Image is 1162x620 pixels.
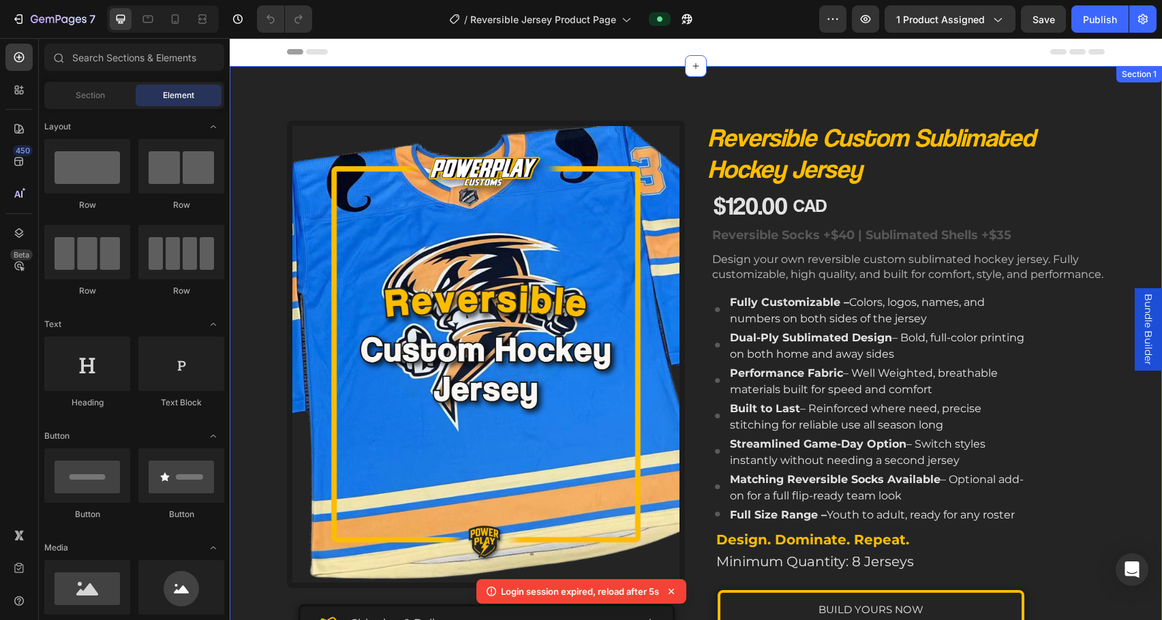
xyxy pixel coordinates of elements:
[485,375,491,380] img: Alt Image
[896,12,985,27] span: 1 product assigned
[487,493,835,510] p: Design. Dominate. Repeat.
[500,258,620,270] strong: Fully Customizable –
[500,293,662,306] strong: Dual-Ply Sublimated Design
[912,255,926,327] span: Bundle Builder
[485,305,491,309] img: Alt Image
[500,328,613,341] strong: Performance Fabric
[13,145,33,156] div: 450
[464,12,468,27] span: /
[1021,5,1066,33] button: Save
[44,397,130,409] div: Heading
[138,285,224,297] div: Row
[1116,553,1148,586] div: Open Intercom Messenger
[202,116,224,138] span: Toggle open
[76,89,105,102] span: Section
[44,199,130,211] div: Row
[1083,12,1117,27] div: Publish
[477,82,875,147] h1: Reversible Custom Sublimated Hockey Jersey
[589,562,694,580] p: Build yours now
[44,121,71,133] span: Layout
[500,327,799,360] p: – Well Weighted, breathable materials built for speed and comfort
[257,5,312,33] div: Undo/Redo
[138,508,224,521] div: Button
[500,364,570,377] strong: Built to Last
[1033,14,1055,25] span: Save
[202,425,224,447] span: Toggle open
[1071,5,1129,33] button: Publish
[500,399,677,412] strong: Streamlined Game-Day Option
[44,44,224,71] input: Search Sections & Elements
[202,313,224,335] span: Toggle open
[500,433,799,466] p: – Optional add-on for a full flip-ready team look
[5,5,102,33] button: 7
[485,411,491,416] img: Alt Image
[500,256,799,289] p: Colors, logos, names, and numbers on both sides of the jersey
[500,292,799,324] p: – Bold, full-color printing on both home and away sides
[483,215,874,243] p: Design your own reversible custom sublimated hockey jersey. Fully customizable, high quality, and...
[202,537,224,559] span: Toggle open
[488,552,795,591] a: Build yours now
[485,474,491,478] img: Alt Image
[44,508,130,521] div: Button
[485,340,491,345] img: Alt Image
[487,515,874,531] p: Minimum Quantity: 8 Jerseys
[485,446,491,451] img: Alt Image
[483,153,560,181] div: $120.00
[44,542,68,554] span: Media
[501,585,659,598] p: Login session expired, reload after 5s
[163,89,194,102] span: Element
[10,249,33,260] div: Beta
[500,435,711,448] strong: Matching Reversible Socks Available
[470,12,616,27] span: Reversible Jersey Product Page
[500,398,799,431] p: – Switch styles instantly without needing a second jersey
[121,578,228,591] span: Shipping & Delivery
[138,199,224,211] div: Row
[138,397,224,409] div: Text Block
[483,189,782,204] strong: Reversible Socks +$40 | Sublimated Shells +$35
[500,362,799,395] p: – Reinforced where need, precise stitching for reliable use all season long
[44,430,70,442] span: Button
[230,38,1162,620] iframe: Design area
[44,285,130,297] div: Row
[89,11,95,27] p: 7
[500,470,597,483] strong: Full Size Range –
[889,30,930,42] div: Section 1
[485,269,491,274] img: Alt Image
[500,469,799,485] p: Youth to adult, ready for any roster
[44,318,61,330] span: Text
[885,5,1015,33] button: 1 product assigned
[564,156,597,178] p: CAD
